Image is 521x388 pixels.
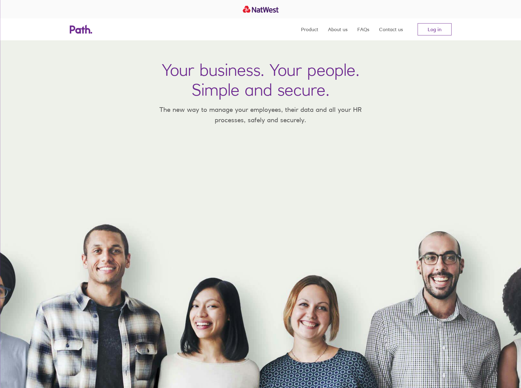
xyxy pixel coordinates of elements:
[151,104,371,125] p: The new way to manage your employees, their data and all your HR processes, safely and securely.
[162,60,359,100] h1: Your business. Your people. Simple and secure.
[357,18,369,40] a: FAQs
[301,18,318,40] a: Product
[418,23,452,35] a: Log in
[379,18,403,40] a: Contact us
[328,18,348,40] a: About us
